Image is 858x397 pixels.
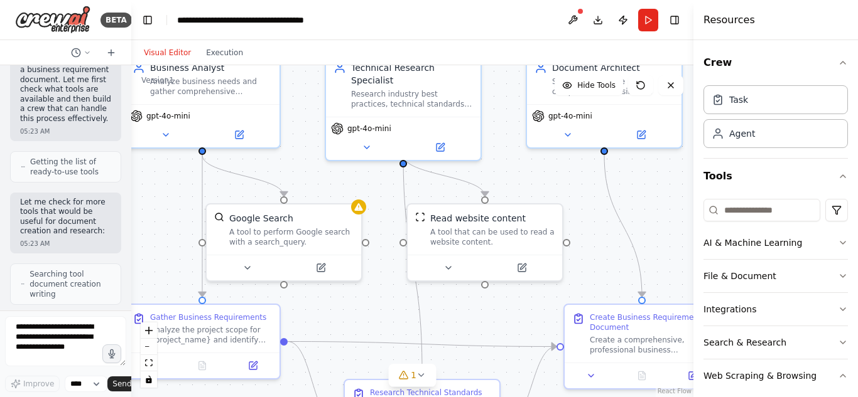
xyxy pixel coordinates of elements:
nav: breadcrumb [177,14,318,26]
div: 05:23 AM [20,127,111,136]
button: No output available [176,358,229,373]
span: 1 [411,369,416,381]
button: Switch to previous chat [66,45,96,60]
g: Edge from a3370194-9e72-4af7-91ea-0f7a64bf832a to 705d8b99-b406-45c1-9298-41161f4d5b39 [288,336,557,353]
button: Open in side panel [231,358,274,373]
div: Analyze business needs and gather comprehensive requirements for {project_name} to create detaile... [150,77,272,97]
button: Send [107,376,146,391]
button: No output available [616,368,669,383]
a: React Flow attribution [658,388,692,394]
div: Structure and write comprehensive business requirement documents for {project_name} that follow i... [552,77,674,97]
button: Execution [198,45,251,60]
div: BETA [100,13,132,28]
button: Click to speak your automation idea [102,344,121,363]
button: Improve [5,376,60,392]
button: zoom out [141,339,157,355]
p: I'll help you create an automation to generate a business requirement document. Let me first chec... [20,46,111,124]
div: A tool that can be used to read a website content. [430,227,555,247]
button: Open in side panel [285,260,356,275]
div: Document Architect [552,61,674,74]
div: SerplyWebSearchToolGoogle SearchA tool to perform Google search with a search_query. [205,203,362,282]
button: Start a new chat [101,45,121,60]
button: Open in side panel [204,127,274,142]
button: Hide right sidebar [666,11,683,29]
div: Version 1 [141,75,174,85]
button: zoom in [141,322,157,339]
button: Web Scraping & Browsing [703,359,848,392]
div: Technical Research Specialist [351,61,473,87]
div: React Flow controls [141,322,157,388]
div: Agent [729,127,755,140]
g: Edge from 68b6afd2-950f-42f1-9458-72e3cead0444 to 98af1698-6efe-4e5f-ad2c-e8440a9de8ab [196,155,290,196]
button: Open in side panel [486,260,557,275]
span: gpt-4o-mini [146,111,190,121]
button: Integrations [703,293,848,326]
button: File & Document [703,260,848,292]
span: Hide Tools [577,80,616,90]
button: Visual Editor [136,45,198,60]
div: Create a comprehensive, professional business requirements document for {project_name} using the ... [590,335,712,355]
div: Analyze the project scope for {project_name} and identify key business requirements including fun... [150,325,272,345]
button: Hide left sidebar [139,11,156,29]
div: Technical Research SpecialistResearch industry best practices, technical standards, and regulator... [325,53,482,161]
button: Open in side panel [671,368,714,383]
h4: Resources [703,13,755,28]
g: Edge from ed144517-df0b-478e-8136-762e50a3f974 to f2714c02-188c-4f37-8f15-bce979ed93f8 [397,155,491,196]
div: Business AnalystAnalyze business needs and gather comprehensive requirements for {project_name} t... [124,53,281,149]
span: Getting the list of ready-to-use tools [30,157,111,177]
button: toggle interactivity [141,371,157,388]
div: Business Analyst [150,61,272,74]
div: Gather Business RequirementsAnalyze the project scope for {project_name} and identify key busines... [124,304,281,379]
button: Hide Tools [555,75,623,95]
span: gpt-4o-mini [347,124,391,134]
span: gpt-4o-mini [548,111,592,121]
div: Google Search [229,212,293,225]
img: Logo [15,6,90,34]
div: A tool to perform Google search with a search_query. [229,227,354,247]
div: Create Business Requirements Document [590,312,712,332]
span: Improve [23,379,54,389]
span: Searching tool document creation writing [30,269,111,299]
img: SerplyWebSearchTool [214,212,224,222]
div: 05:23 AM [20,239,111,248]
div: Create Business Requirements DocumentCreate a comprehensive, professional business requirements d... [563,304,720,389]
button: 1 [388,364,437,387]
div: Task [729,93,748,106]
button: Search & Research [703,326,848,359]
img: ScrapeWebsiteTool [415,212,425,222]
span: Send [112,379,131,389]
div: Gather Business Requirements [150,312,266,322]
g: Edge from 5f397edf-181f-4559-9f1a-06615067477b to 705d8b99-b406-45c1-9298-41161f4d5b39 [598,155,648,297]
button: Tools [703,159,848,194]
div: ScrapeWebsiteToolRead website contentA tool that can be used to read a website content. [406,203,563,282]
button: Crew [703,45,848,80]
button: Open in side panel [405,140,475,155]
div: Research industry best practices, technical standards, and regulatory requirements related to {pr... [351,89,473,109]
g: Edge from 68b6afd2-950f-42f1-9458-72e3cead0444 to a3370194-9e72-4af7-91ea-0f7a64bf832a [196,155,209,297]
button: Open in side panel [605,127,676,142]
div: Read website content [430,212,526,225]
button: fit view [141,355,157,371]
div: Crew [703,80,848,158]
div: Document ArchitectStructure and write comprehensive business requirement documents for {project_n... [526,53,683,149]
p: Let me check for more tools that would be useful for document creation and research: [20,198,111,236]
button: AI & Machine Learning [703,226,848,259]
